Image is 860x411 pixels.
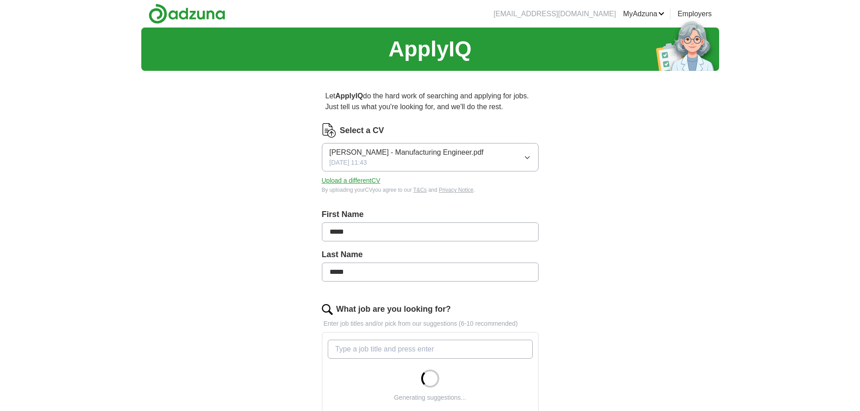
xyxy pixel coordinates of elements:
[322,249,539,261] label: Last Name
[322,319,539,328] p: Enter job titles and/or pick from our suggestions (6-10 recommended)
[439,187,474,193] a: Privacy Notice
[322,143,539,171] button: [PERSON_NAME] - Manufacturing Engineer.pdf[DATE] 11:43
[330,158,367,167] span: [DATE] 11:43
[493,9,616,19] li: [EMAIL_ADDRESS][DOMAIN_NAME]
[623,9,665,19] a: MyAdzuna
[328,340,533,359] input: Type a job title and press enter
[322,186,539,194] div: By uploading your CV you agree to our and .
[330,147,484,158] span: [PERSON_NAME] - Manufacturing Engineer.pdf
[388,33,471,65] h1: ApplyIQ
[322,208,539,221] label: First Name
[322,176,381,185] button: Upload a differentCV
[335,92,363,100] strong: ApplyIQ
[149,4,225,24] img: Adzuna logo
[340,125,384,137] label: Select a CV
[322,87,539,116] p: Let do the hard work of searching and applying for jobs. Just tell us what you're looking for, an...
[394,393,466,402] div: Generating suggestions...
[678,9,712,19] a: Employers
[322,123,336,138] img: CV Icon
[322,304,333,315] img: search.png
[336,303,451,315] label: What job are you looking for?
[413,187,427,193] a: T&Cs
